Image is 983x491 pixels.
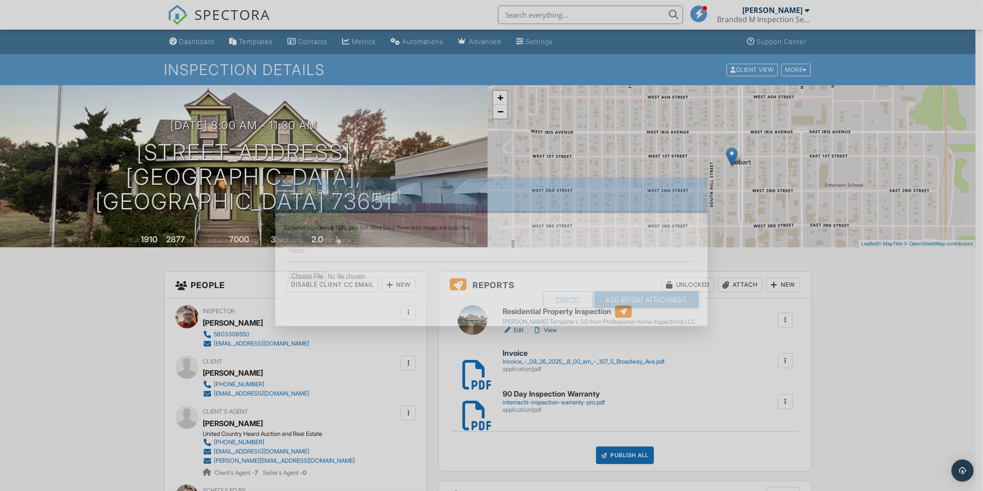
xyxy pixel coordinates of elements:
div: Supported types include PDFs, plain text, Word, Excel, Powerpoint, images and audio files. [284,224,699,232]
div: Cancel [543,291,593,308]
h2: Add Report Attachment [281,185,702,203]
input: Add Report Attachment [594,291,699,308]
div: Open Intercom Messenger [952,460,974,482]
label: Name [289,245,305,255]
